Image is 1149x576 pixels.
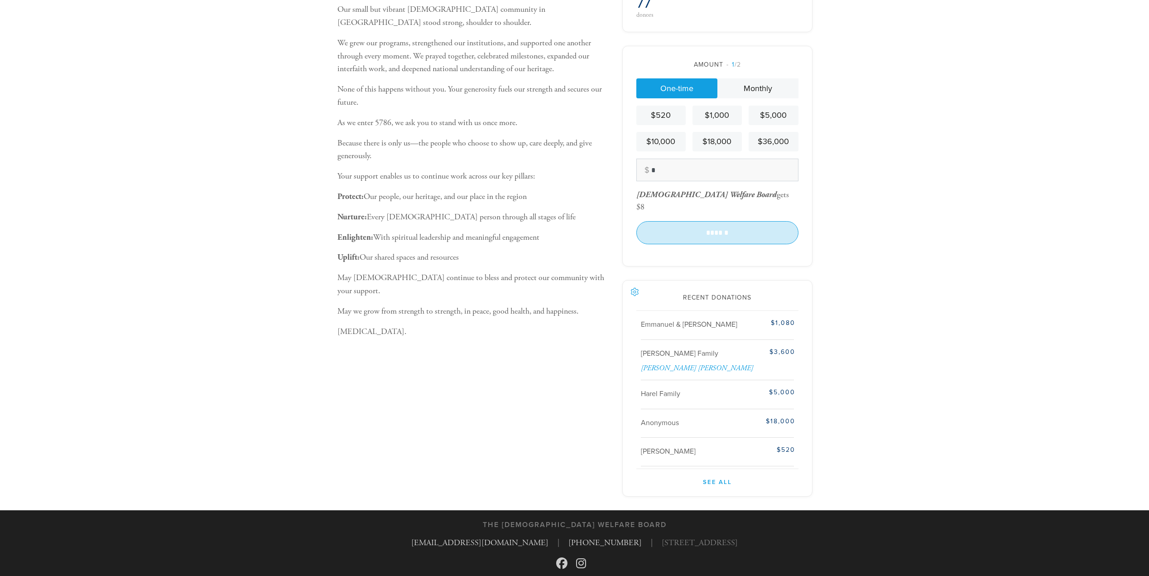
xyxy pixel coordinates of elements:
div: $5,000 [741,387,795,397]
p: Our small but vibrant [DEMOGRAPHIC_DATA] community in [GEOGRAPHIC_DATA] stood strong, shoulder to... [337,3,608,29]
span: [DEMOGRAPHIC_DATA] Welfare Board [636,189,777,200]
span: | [558,537,559,549]
p: None of this happens without you. Your generosity fuels our strength and secures our future. [337,83,608,109]
span: [PERSON_NAME] [641,447,696,456]
b: Nurture: [337,212,367,222]
div: $1,080 [741,318,795,328]
div: $10,000 [640,136,682,148]
p: May [DEMOGRAPHIC_DATA] continue to bless and protect our community with your support. [337,271,608,298]
div: gets [636,189,789,200]
div: [PERSON_NAME] [PERSON_NAME] [641,364,795,373]
div: $1,000 [696,109,738,121]
div: $18,000 [741,416,795,426]
span: [STREET_ADDRESS] [662,537,738,549]
p: Our shared spaces and resources [337,251,608,264]
span: | [651,537,653,549]
div: $5,000 [752,109,794,121]
p: Your support enables us to continue work across our key pillars: [337,170,608,183]
a: Monthly [717,78,798,98]
span: 1 [732,61,735,68]
div: Amount [636,60,798,69]
b: Enlighten: [337,232,373,242]
a: $36,000 [749,132,798,151]
span: Emmanuel & [PERSON_NAME] [641,320,737,329]
div: $520 [640,109,682,121]
p: We grew our programs, strengthened our institutions, and supported one another through every mome... [337,37,608,76]
b: Protect: [337,191,364,202]
p: [MEDICAL_DATA]. [337,325,608,339]
span: Harel Family [641,389,680,398]
h3: The [DEMOGRAPHIC_DATA] Welfare Board [483,521,667,529]
div: $3,600 [741,347,795,357]
p: As we enter 5786, we ask you to stand with us once more. [337,116,608,130]
span: /2 [726,61,741,68]
b: Uplift: [337,252,360,262]
p: Because there is only us—the people who choose to show up, care deeply, and give generously. [337,137,608,163]
span: [PERSON_NAME] Family [641,349,718,358]
a: [PHONE_NUMBER] [568,537,642,548]
a: $5,000 [749,106,798,125]
a: $10,000 [636,132,686,151]
p: May we grow from strength to strength, in peace, good health, and happiness. [337,305,608,318]
div: $18,000 [696,136,738,148]
div: $36,000 [752,136,794,148]
div: $520 [741,445,795,455]
a: One-time [636,78,717,98]
a: $1,000 [692,106,742,125]
div: $8 [636,202,644,212]
a: [EMAIL_ADDRESS][DOMAIN_NAME] [411,537,548,548]
h2: Recent Donations [636,294,798,302]
p: With spiritual leadership and meaningful engagement [337,231,608,244]
p: Every [DEMOGRAPHIC_DATA] person through all stages of life [337,211,608,224]
a: See All [636,469,798,487]
p: Our people, our heritage, and our place in the region [337,190,608,203]
a: $520 [636,106,686,125]
a: $18,000 [692,132,742,151]
div: donors [636,12,715,18]
span: Anonymous [641,418,679,427]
